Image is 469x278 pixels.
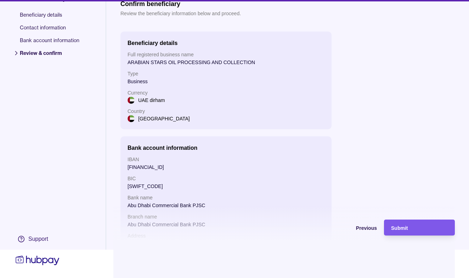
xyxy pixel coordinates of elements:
p: Country [128,107,324,115]
span: Submit [391,225,408,231]
button: Submit [384,220,455,236]
button: Previous [306,220,377,236]
p: Branch name [128,213,324,221]
p: Business [128,78,324,85]
h2: Bank account information [128,145,197,151]
h2: Beneficiary details [128,40,177,46]
span: Contact information [20,24,79,37]
p: [SWIFT_CODE] [128,182,324,190]
p: Currency [128,89,324,97]
a: Support [14,232,61,246]
p: [FINANCIAL_ID] [128,163,324,171]
p: [GEOGRAPHIC_DATA] [138,115,190,123]
p: Full registered business name [128,51,324,58]
span: Review & confirm [20,50,79,62]
img: ae [128,97,135,104]
p: IBAN [128,155,324,163]
img: ae [128,115,135,122]
p: [GEOGRAPHIC_DATA] [GEOGRAPHIC_DATA] [128,240,324,248]
p: Abu Dhabi Commercial Bank PJSC [128,202,324,209]
p: ARABIAN STARS OIL PROCESSING AND COLLECTION [128,58,324,66]
p: Type [128,70,324,78]
p: Address [128,232,324,240]
span: Bank account information [20,37,79,50]
p: Review the beneficiary information below and proceed. [120,10,241,17]
span: Previous [356,225,377,231]
p: UAE dirham [138,96,165,104]
div: Support [28,235,48,243]
span: Beneficiary details [20,11,79,24]
p: BIC [128,175,324,182]
p: Bank name [128,194,324,202]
